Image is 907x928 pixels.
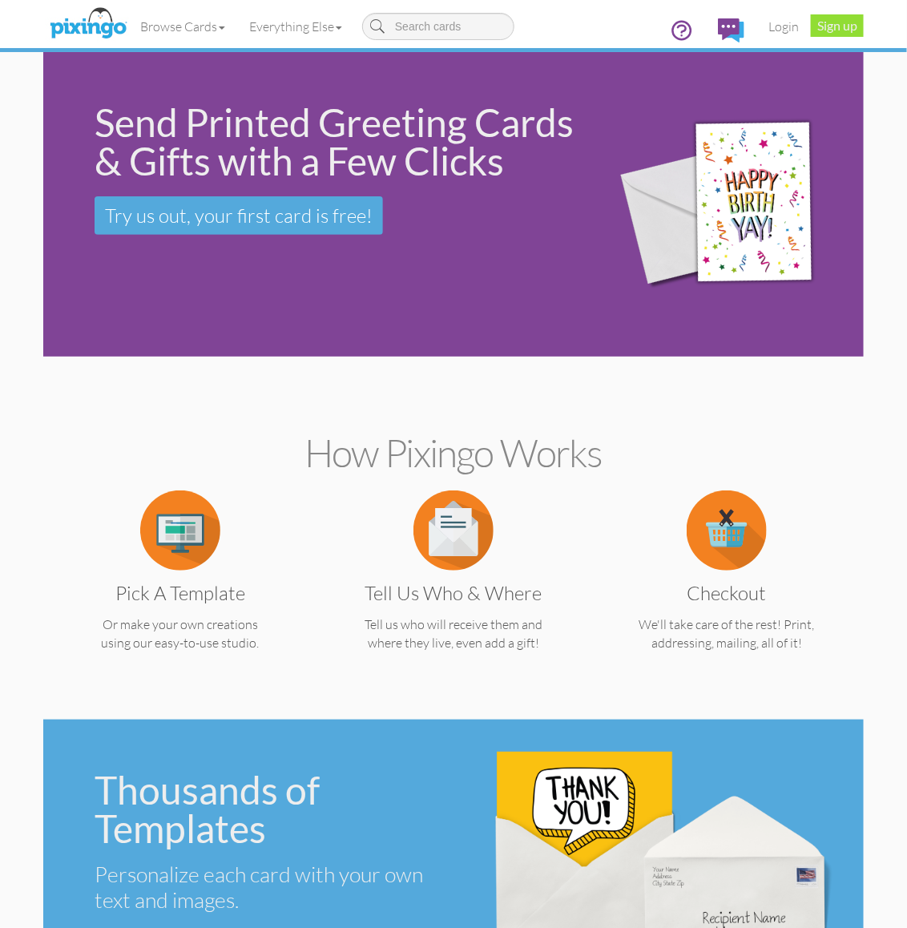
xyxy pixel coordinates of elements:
[906,927,907,928] iframe: Chat
[413,490,494,571] img: item.alt
[95,103,578,180] div: Send Printed Greeting Cards & Gifts with a Few Clicks
[341,615,566,652] p: Tell us who will receive them and where they live, even add a gift!
[95,196,383,235] a: Try us out, your first card is free!
[615,521,839,652] a: Checkout We'll take care of the rest! Print, addressing, mailing, all of it!
[353,583,554,603] h3: Tell us Who & Where
[128,6,237,46] a: Browse Cards
[68,521,292,652] a: Pick a Template Or make your own creations using our easy-to-use studio.
[237,6,354,46] a: Everything Else
[718,18,744,42] img: comments.svg
[362,13,514,40] input: Search cards
[140,490,220,571] img: item.alt
[341,521,566,652] a: Tell us Who & Where Tell us who will receive them and where they live, even add a gift!
[46,4,131,44] img: pixingo logo
[95,771,441,848] div: Thousands of Templates
[615,615,839,652] p: We'll take care of the rest! Print, addressing, mailing, all of it!
[687,490,767,571] img: item.alt
[105,204,373,228] span: Try us out, your first card is free!
[71,432,836,474] h2: How Pixingo works
[95,861,441,914] div: Personalize each card with your own text and images.
[600,88,858,321] img: 942c5090-71ba-4bfc-9a92-ca782dcda692.png
[80,583,280,603] h3: Pick a Template
[811,14,864,37] a: Sign up
[627,583,827,603] h3: Checkout
[756,6,811,46] a: Login
[68,615,292,652] p: Or make your own creations using our easy-to-use studio.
